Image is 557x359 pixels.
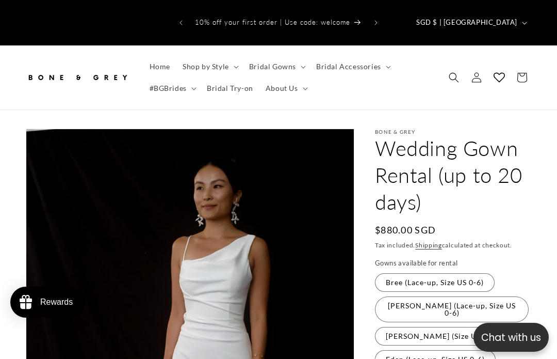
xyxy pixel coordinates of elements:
button: Open chatbox [473,323,549,352]
summary: Bridal Gowns [243,56,310,77]
label: [PERSON_NAME] (Size US 0-4) [375,327,509,346]
summary: About Us [259,77,312,99]
h1: Wedding Gown Rental (up to 20 days) [375,135,531,215]
span: $880.00 SGD [375,223,436,237]
span: #BGBrides [150,84,187,93]
span: About Us [266,84,298,93]
summary: Bridal Accessories [310,56,395,77]
label: [PERSON_NAME] (Lace-up, Size US 0-6) [375,296,529,322]
span: Home [150,62,170,71]
a: Home [143,56,176,77]
button: Previous announcement [170,13,192,33]
label: Bree (Lace-up, Size US 0-6) [375,273,495,292]
legend: Gowns available for rental [375,258,458,269]
summary: Shop by Style [176,56,243,77]
div: Tax included. calculated at checkout. [375,240,531,251]
summary: #BGBrides [143,77,201,99]
span: SGD $ | [GEOGRAPHIC_DATA] [416,18,517,28]
img: Bone and Grey Bridal [26,66,129,89]
a: Shipping [415,241,442,249]
div: Rewards [40,298,73,307]
p: Bone & Grey [375,129,531,135]
span: 10% off your first order | Use code: welcome [195,18,350,26]
a: Bone and Grey Bridal [22,62,133,92]
span: Bridal Gowns [249,62,296,71]
span: Shop by Style [183,62,229,71]
button: SGD $ | [GEOGRAPHIC_DATA] [410,13,531,33]
a: Bridal Try-on [201,77,259,99]
span: Bridal Try-on [207,84,253,93]
span: Bridal Accessories [316,62,381,71]
button: Next announcement [365,13,387,33]
p: Chat with us [473,330,549,345]
summary: Search [443,66,465,89]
